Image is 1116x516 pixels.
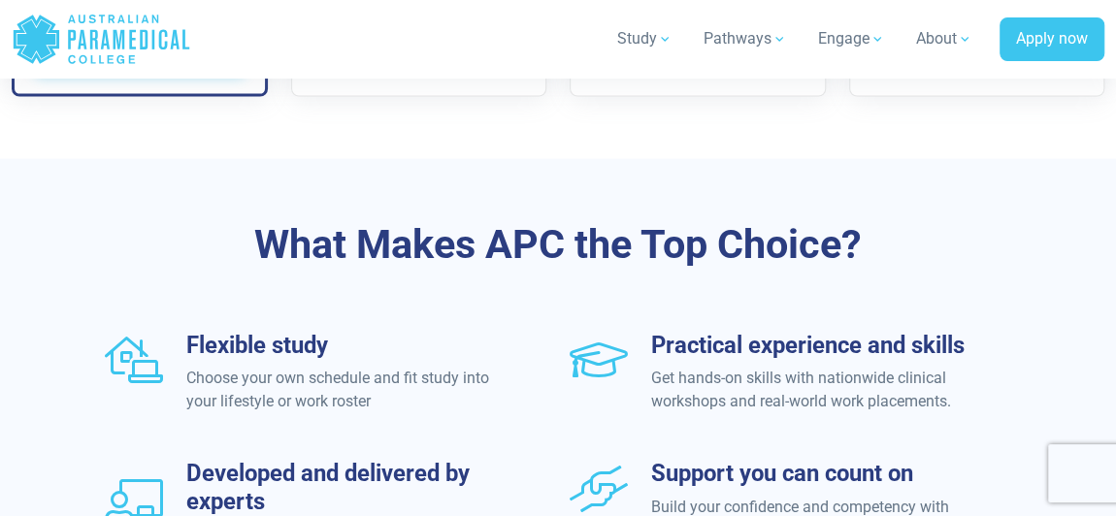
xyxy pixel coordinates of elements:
[93,221,1022,270] h3: What Makes APC the Top Choice?
[651,367,965,413] p: Get hands-on skills with nationwide clinical workshops and real-world work placements.
[186,367,500,413] p: Choose your own schedule and fit study into your lifestyle or work roster
[186,460,500,515] h3: Developed and delivered by experts
[651,460,965,488] h3: Support you can count on
[651,332,965,360] h3: Practical experience and skills
[186,332,500,360] h3: Flexible study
